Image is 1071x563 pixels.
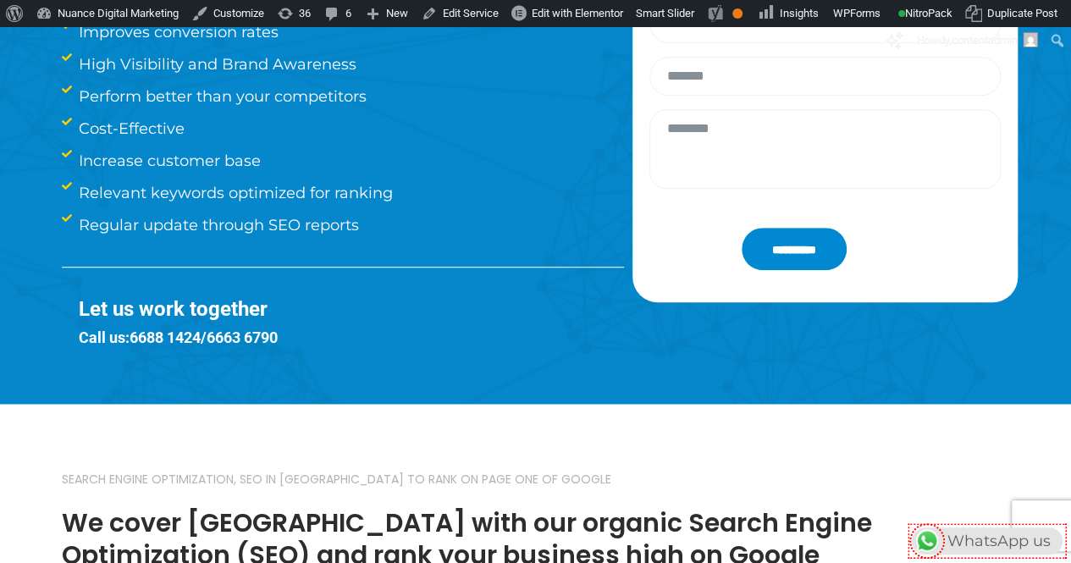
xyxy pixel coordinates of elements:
small: Search Engine Optimization, SEO in [GEOGRAPHIC_DATA] to rank on page one of Google [62,463,1010,495]
span: Edit with Elementor [532,7,623,19]
span: Improves conversion rates [75,20,279,44]
h3: Let us work together [79,297,624,322]
h4: Call us: / [79,328,624,347]
a: 6688 1424 [130,328,201,346]
span: Regular update through SEO reports [75,213,359,237]
span: Perform better than your competitors [75,85,367,108]
span: Insights [780,7,819,19]
a: 6663 6790 [207,328,278,346]
span: Cost-Effective [75,117,185,141]
span: High Visibility and Brand Awareness [75,52,356,76]
a: Howdy, [911,27,1045,54]
img: WhatsApp [914,527,941,555]
span: Increase customer base [75,149,261,173]
span: Relevant keywords optimized for ranking [75,181,393,205]
span: contentadmin [952,34,1018,47]
a: WhatsAppWhatsApp us [912,532,1063,550]
div: OK [732,8,743,19]
div: WhatsApp us [912,527,1063,555]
